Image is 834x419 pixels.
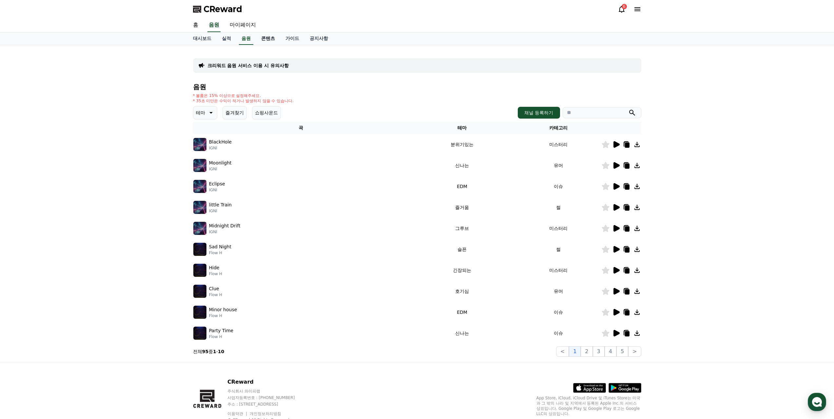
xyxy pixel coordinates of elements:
p: Eclipse [209,181,225,187]
a: 공지사항 [304,32,333,45]
p: BlackHole [209,139,232,145]
td: 신나는 [409,155,515,176]
td: 슬픈 [409,239,515,260]
p: IGNI [209,208,232,214]
a: 가이드 [280,32,304,45]
h4: 음원 [193,83,641,90]
p: Flow H [209,250,231,256]
a: 개인정보처리방침 [250,411,281,416]
th: 곡 [193,122,409,134]
td: 썰 [515,239,601,260]
img: music [193,138,206,151]
a: CReward [193,4,242,14]
button: 5 [616,346,628,357]
p: Flow H [209,271,222,276]
img: music [193,306,206,319]
a: 6 [618,5,626,13]
td: 유머 [515,281,601,302]
p: Sad Night [209,243,231,250]
button: 3 [593,346,605,357]
td: 유머 [515,155,601,176]
img: music [193,243,206,256]
td: 그루브 [409,218,515,239]
p: 사업자등록번호 : [PHONE_NUMBER] [227,395,307,400]
td: 신나는 [409,323,515,344]
button: < [556,346,569,357]
span: 홈 [21,218,25,223]
p: IGNI [209,145,232,151]
button: 4 [605,346,616,357]
p: Minor house [209,306,237,313]
p: 주식회사 와이피랩 [227,389,307,394]
a: 대시보드 [188,32,217,45]
p: * 35초 미만은 수익이 적거나 발생하지 않을 수 있습니다. [193,98,294,104]
td: 이슈 [515,176,601,197]
button: 2 [581,346,592,357]
a: 마이페이지 [224,18,261,32]
p: Flow H [209,313,237,318]
a: 대화 [43,208,85,224]
p: 테마 [196,108,205,117]
img: music [193,201,206,214]
p: little Train [209,201,232,208]
strong: 95 [202,349,208,354]
button: 1 [569,346,581,357]
p: Midnight Drift [209,222,241,229]
button: 채널 등록하기 [518,107,560,119]
a: 이용약관 [227,411,248,416]
th: 카테고리 [515,122,601,134]
td: 미스터리 [515,260,601,281]
td: 분위기있는 [409,134,515,155]
p: Party Time [209,327,234,334]
p: CReward [227,378,307,386]
button: 테마 [193,106,217,119]
a: 실적 [217,32,236,45]
p: IGNI [209,229,241,235]
span: 대화 [60,218,68,223]
p: Flow H [209,334,234,339]
p: App Store, iCloud, iCloud Drive 및 iTunes Store는 미국과 그 밖의 나라 및 지역에서 등록된 Apple Inc.의 서비스 상표입니다. Goo... [536,395,641,416]
img: music [193,222,206,235]
span: CReward [204,4,242,14]
td: 이슈 [515,302,601,323]
img: music [193,264,206,277]
p: Clue [209,285,219,292]
p: Moonlight [209,160,232,166]
button: 쇼핑사운드 [252,106,281,119]
td: EDM [409,302,515,323]
p: IGNI [209,166,232,172]
a: 홈 [2,208,43,224]
a: 콘텐츠 [256,32,280,45]
td: 호기심 [409,281,515,302]
img: music [193,327,206,340]
p: Hide [209,264,220,271]
button: 즐겨찾기 [223,106,247,119]
a: 홈 [188,18,204,32]
td: 썰 [515,197,601,218]
th: 테마 [409,122,515,134]
strong: 1 [213,349,216,354]
td: 긴장되는 [409,260,515,281]
p: Flow H [209,292,222,297]
p: 전체 중 - [193,348,224,355]
strong: 10 [218,349,224,354]
a: 크리워드 음원 서비스 이용 시 유의사항 [207,62,289,69]
a: 음원 [239,32,253,45]
td: 즐거움 [409,197,515,218]
p: IGNI [209,187,225,193]
button: > [628,346,641,357]
img: music [193,180,206,193]
td: 미스터리 [515,134,601,155]
td: 이슈 [515,323,601,344]
a: 음원 [207,18,221,32]
span: 설정 [101,218,109,223]
img: music [193,285,206,298]
td: 미스터리 [515,218,601,239]
p: 주소 : [STREET_ADDRESS] [227,402,307,407]
img: music [193,159,206,172]
div: 6 [622,4,627,9]
a: 설정 [85,208,126,224]
td: EDM [409,176,515,197]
